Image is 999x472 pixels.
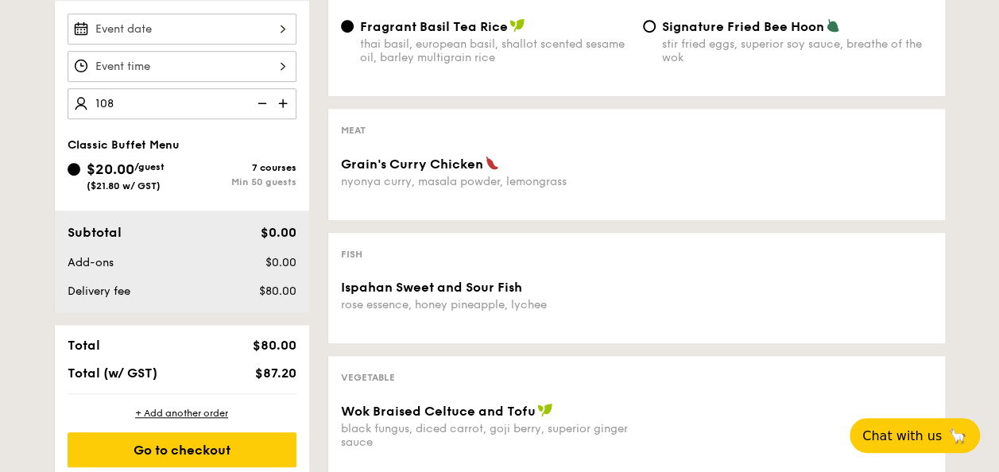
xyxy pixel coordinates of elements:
img: icon-spicy.37a8142b.svg [485,156,499,170]
div: black fungus, diced carrot, goji berry, superior ginger sauce [341,422,630,449]
input: $20.00/guest($21.80 w/ GST)7 coursesMin 50 guests [68,163,80,176]
input: Fragrant Basil Tea Ricethai basil, european basil, shallot scented sesame oil, barley multigrain ... [341,20,354,33]
img: icon-add.58712e84.svg [273,88,296,118]
span: Add-ons [68,256,114,269]
span: $87.20 [254,366,296,381]
span: $80.00 [258,284,296,298]
span: 🦙 [948,427,967,445]
span: Wok Braised Celtuce and Tofu [341,404,536,419]
div: Min 50 guests [182,176,296,188]
input: Event date [68,14,296,44]
span: Total (w/ GST) [68,366,157,381]
div: 7 courses [182,162,296,173]
button: Chat with us🦙 [850,418,980,453]
span: Total [68,338,100,353]
div: Go to checkout [68,432,296,467]
img: icon-reduce.1d2dbef1.svg [249,88,273,118]
div: rose essence, honey pineapple, lychee [341,298,630,311]
img: icon-vegan.f8ff3823.svg [509,18,525,33]
div: + Add another order [68,407,296,420]
span: Meat [341,125,366,136]
div: stir fried eggs, superior soy sauce, breathe of the wok [662,37,932,64]
span: $80.00 [252,338,296,353]
span: Delivery fee [68,284,130,298]
span: $0.00 [265,256,296,269]
input: Signature Fried Bee Hoonstir fried eggs, superior soy sauce, breathe of the wok [643,20,656,33]
span: Classic Buffet Menu [68,138,180,152]
span: ($21.80 w/ GST) [87,180,161,192]
span: Signature Fried Bee Hoon [662,19,824,34]
img: icon-vegan.f8ff3823.svg [537,403,553,417]
span: Vegetable [341,372,395,383]
span: Grain's Curry Chicken [341,157,483,172]
div: thai basil, european basil, shallot scented sesame oil, barley multigrain rice [360,37,630,64]
img: icon-vegetarian.fe4039eb.svg [826,18,840,33]
span: Chat with us [862,428,942,443]
span: Ispahan Sweet and Sour Fish [341,280,522,295]
span: Fragrant Basil Tea Rice [360,19,508,34]
span: $0.00 [260,225,296,240]
input: Event time [68,51,296,82]
span: $20.00 [87,161,134,178]
div: nyonya curry, masala powder, lemongrass [341,175,630,188]
span: Fish [341,249,362,260]
span: /guest [134,161,165,172]
span: Subtotal [68,225,122,240]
